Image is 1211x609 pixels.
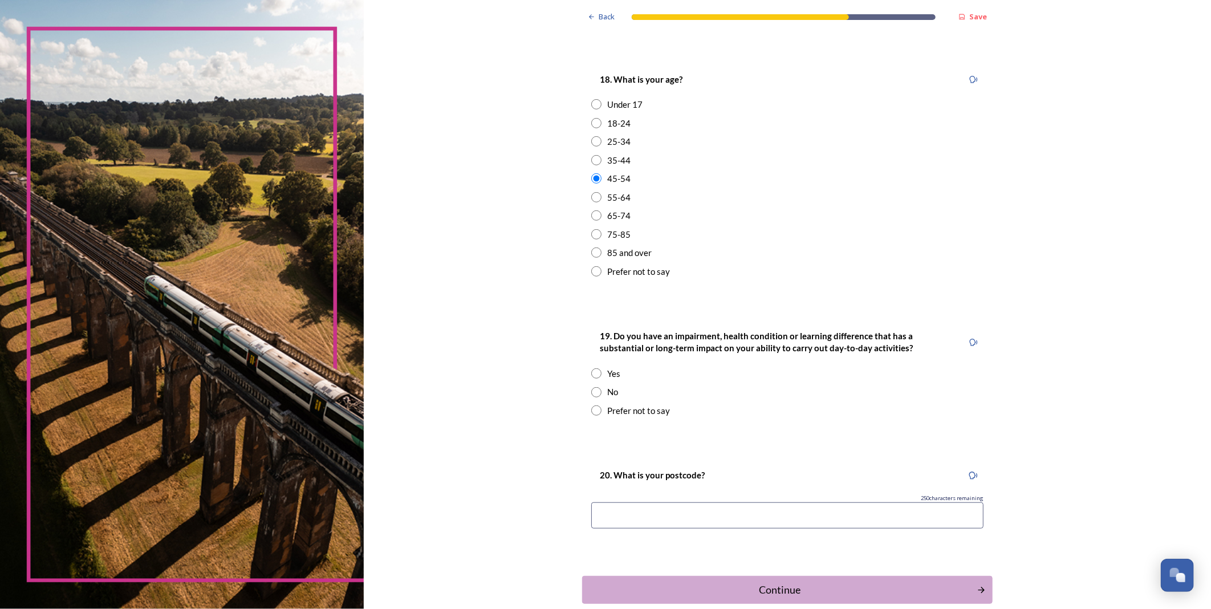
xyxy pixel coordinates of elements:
div: Under 17 [607,98,643,111]
div: 35-44 [607,154,631,167]
strong: 20. What is your postcode? [600,470,705,480]
div: No [607,385,618,399]
strong: Save [969,11,987,22]
div: 65-74 [607,209,631,222]
button: Open Chat [1161,559,1194,592]
strong: 18. What is your age? [600,74,682,84]
button: Continue [582,576,993,604]
div: Yes [607,367,620,380]
span: 250 characters remaining [921,494,984,502]
div: 25-34 [607,135,631,148]
div: Prefer not to say [607,404,670,417]
div: 75-85 [607,228,631,241]
div: 85 and over [607,246,652,259]
div: Continue [588,582,971,598]
div: Prefer not to say [607,265,670,278]
strong: 19. Do you have an impairment, health condition or learning difference that has a substantial or ... [600,331,915,353]
div: 45-54 [607,172,631,185]
span: Back [599,11,615,22]
div: 18-24 [607,117,631,130]
div: 55-64 [607,191,631,204]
